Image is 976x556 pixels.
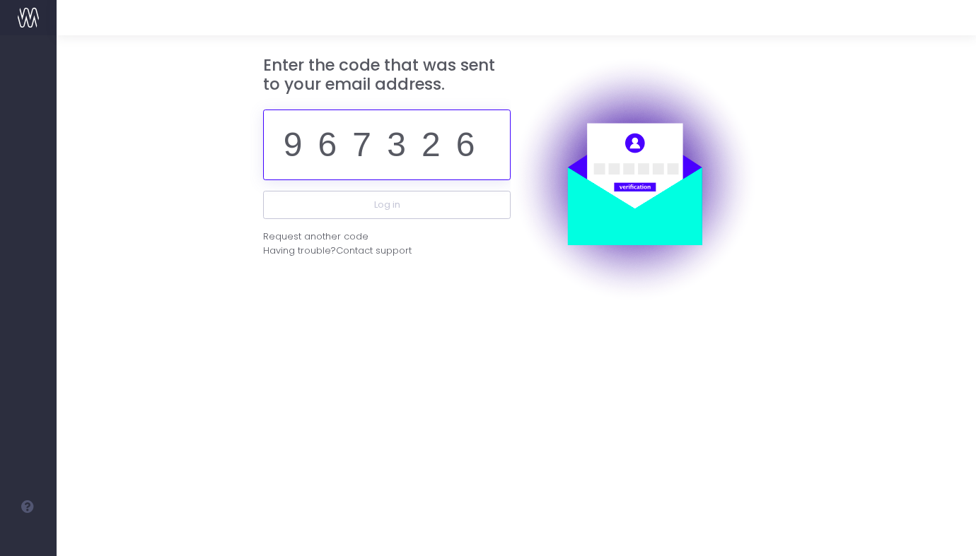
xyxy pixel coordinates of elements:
[18,528,39,549] img: images/default_profile_image.png
[336,244,412,258] span: Contact support
[511,56,758,303] img: auth.png
[263,56,511,95] h3: Enter the code that was sent to your email address.
[263,191,511,219] button: Log in
[263,244,511,258] div: Having trouble?
[263,230,368,244] div: Request another code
